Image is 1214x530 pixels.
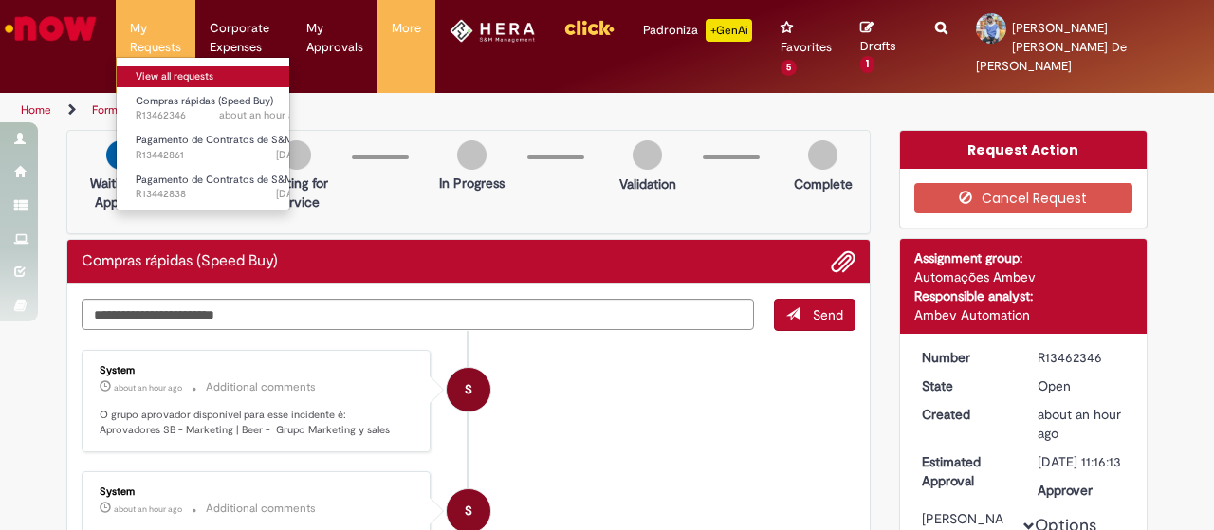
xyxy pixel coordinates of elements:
[1038,406,1121,442] span: about an hour ago
[392,19,421,38] span: More
[130,19,182,57] span: My Requests
[116,57,291,210] ul: My Requests
[14,93,795,128] ul: Page breadcrumbs
[136,108,306,123] span: R13462346
[914,286,1133,305] div: Responsible analyst:
[908,348,1024,367] dt: Number
[914,248,1133,267] div: Assignment group:
[976,20,1127,74] span: [PERSON_NAME] [PERSON_NAME] De [PERSON_NAME]
[908,376,1024,395] dt: State
[117,170,325,205] a: Open R13442838 : Pagamento de Contratos de S&M
[1038,406,1121,442] time: 29/08/2025 13:16:13
[619,174,676,193] p: Validation
[117,66,325,87] a: View all requests
[914,267,1133,286] div: Automações Ambev
[276,187,306,201] time: 25/08/2025 08:51:20
[100,408,415,437] p: O grupo aprovador disponível para esse incidente é: Aprovadores SB - Marketing | Beer - Grupo Mar...
[250,174,342,211] p: Waiting for Service
[276,187,306,201] span: [DATE]
[774,299,855,331] button: Send
[633,140,662,170] img: img-circle-grey.png
[808,140,837,170] img: img-circle-grey.png
[813,306,843,323] span: Send
[781,38,832,57] span: Favorites
[914,183,1133,213] button: Cancel Request
[465,367,472,412] span: S
[439,174,505,192] p: In Progress
[136,173,293,187] span: Pagamento de Contratos de S&M
[206,379,316,395] small: Additional comments
[643,19,752,42] div: Padroniza
[908,405,1024,424] dt: Created
[794,174,853,193] p: Complete
[450,19,536,43] img: HeraLogo.png
[82,253,278,270] h2: Compras rápidas (Speed Buy) Ticket history
[136,133,293,147] span: Pagamento de Contratos de S&M
[2,9,100,47] img: ServiceNow
[1038,376,1126,395] div: Open
[92,102,232,118] a: Formulário de Atendimento
[114,503,182,515] time: 29/08/2025 13:16:24
[75,174,167,211] p: Waiting for Approval
[1023,481,1140,500] dt: Approver
[117,130,325,165] a: Open R13442861 : Pagamento de Contratos de S&M
[114,503,182,515] span: about an hour ago
[1038,348,1126,367] div: R13462346
[219,108,306,122] span: about an hour ago
[100,486,415,498] div: System
[117,91,325,126] a: Open R13462346 : Compras rápidas (Speed Buy)
[136,148,306,163] span: R13442861
[781,60,797,76] span: 5
[100,365,415,376] div: System
[860,56,874,73] span: 1
[1038,405,1126,443] div: 29/08/2025 13:16:13
[82,299,754,330] textarea: Type your message here...
[1038,452,1126,471] div: [DATE] 11:16:13
[219,108,306,122] time: 29/08/2025 13:16:14
[282,140,311,170] img: img-circle-grey.png
[114,382,182,393] span: about an hour ago
[447,368,490,411] div: System
[21,102,51,118] a: Home
[706,19,752,42] p: +GenAi
[106,140,136,170] img: arrow-next.png
[136,187,306,202] span: R13442838
[563,13,615,42] img: click_logo_yellow_360x200.png
[210,19,277,57] span: Corporate Expenses
[908,452,1024,490] dt: Estimated Approval
[306,19,363,57] span: My Approvals
[914,305,1133,324] div: Ambev Automation
[136,94,273,108] span: Compras rápidas (Speed Buy)
[860,37,896,55] span: Drafts
[276,148,306,162] span: [DATE]
[831,249,855,274] button: Add attachments
[114,382,182,393] time: 29/08/2025 13:16:29
[206,501,316,517] small: Additional comments
[457,140,487,170] img: img-circle-grey.png
[860,20,906,73] a: Drafts
[900,131,1148,169] div: Request Action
